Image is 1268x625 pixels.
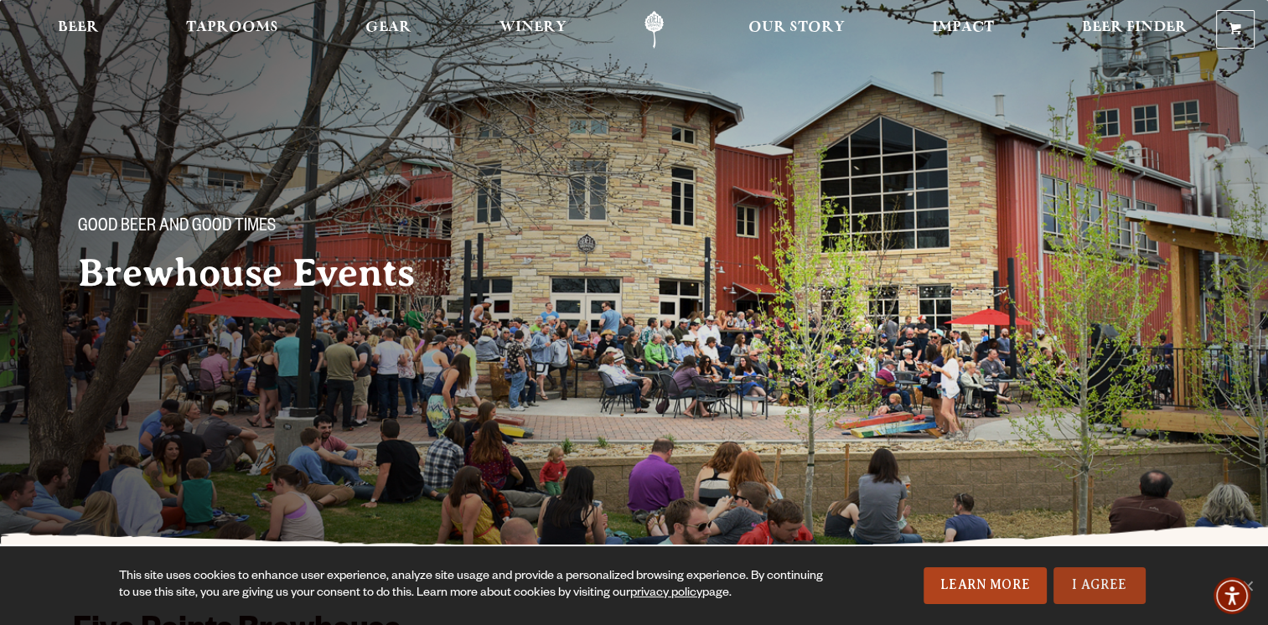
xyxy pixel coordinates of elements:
a: Gear [355,11,422,49]
span: Gear [365,21,411,34]
a: I Agree [1053,567,1146,604]
div: Accessibility Menu [1214,577,1250,614]
span: Taprooms [186,21,278,34]
div: This site uses cookies to enhance user experience, analyze site usage and provide a personalized ... [119,569,830,602]
span: Winery [499,21,567,34]
a: Odell Home [623,11,686,49]
a: privacy policy [630,587,702,601]
span: Beer [58,21,99,34]
a: Impact [921,11,1005,49]
a: Learn More [924,567,1047,604]
span: Beer Finder [1081,21,1187,34]
a: Beer Finder [1070,11,1198,49]
span: Good Beer and Good Times [78,217,276,239]
a: Winery [489,11,577,49]
a: Taprooms [175,11,289,49]
a: Beer [47,11,110,49]
a: Our Story [738,11,856,49]
span: Our Story [748,21,845,34]
span: Impact [932,21,994,34]
h2: Brewhouse Events [78,252,601,294]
